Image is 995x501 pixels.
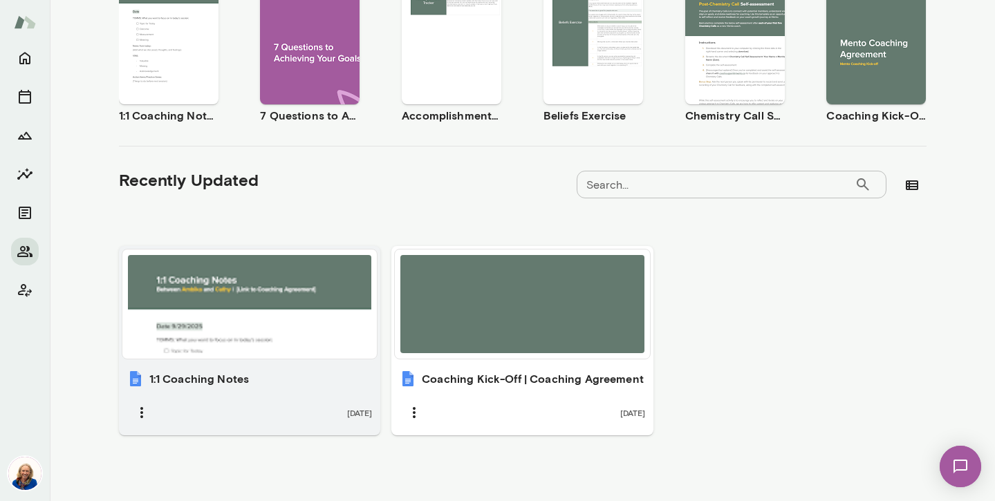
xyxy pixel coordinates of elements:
[543,107,643,124] h6: Beliefs Exercise
[11,238,39,265] button: Members
[119,169,259,191] h5: Recently Updated
[14,9,36,35] img: Mento
[11,83,39,111] button: Sessions
[402,107,501,124] h6: Accomplishment Tracker
[400,370,416,387] img: Coaching Kick-Off | Coaching Agreement
[620,407,645,418] span: [DATE]
[422,370,644,387] h6: Coaching Kick-Off | Coaching Agreement
[11,44,39,72] button: Home
[260,107,360,124] h6: 7 Questions to Achieving Your Goals
[149,370,250,387] h6: 1:1 Coaching Notes
[11,160,39,188] button: Insights
[347,407,372,418] span: [DATE]
[119,107,218,124] h6: 1:1 Coaching Notes
[11,276,39,304] button: Client app
[826,107,926,124] h6: Coaching Kick-Off | Coaching Agreement
[8,457,41,490] img: Cathy Wright
[11,199,39,227] button: Documents
[685,107,785,124] h6: Chemistry Call Self-Assessment [Coaches only]
[11,122,39,149] button: Growth Plan
[127,370,144,387] img: 1:1 Coaching Notes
